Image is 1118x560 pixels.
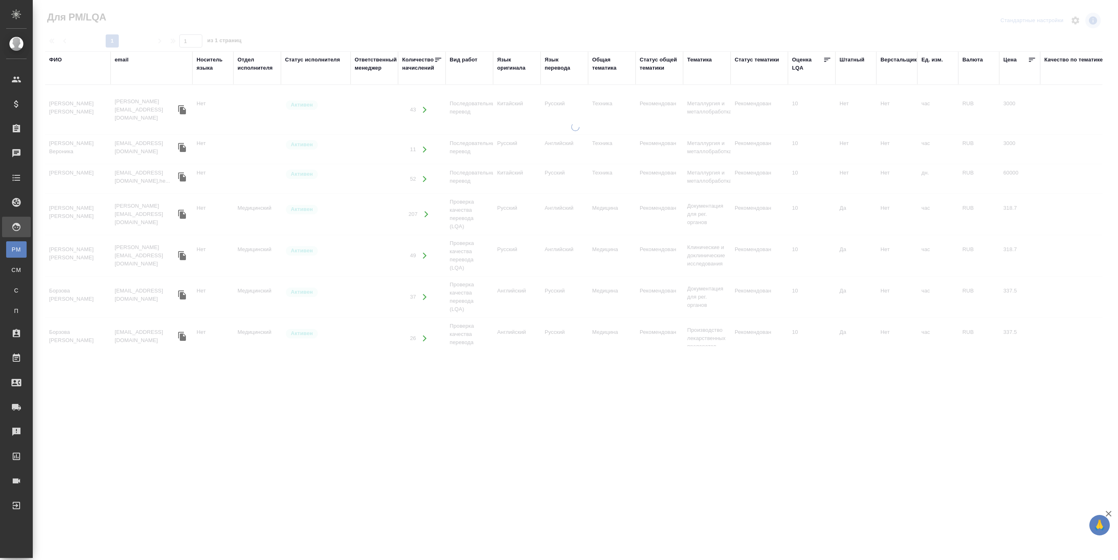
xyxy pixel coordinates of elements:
div: Вид работ [450,56,478,64]
div: Количество начислений [402,56,434,72]
button: Скопировать [176,104,188,116]
div: Штатный [840,56,865,64]
div: Статус тематики [735,56,779,64]
div: Общая тематика [592,56,631,72]
span: П [10,307,23,315]
button: Скопировать [176,208,188,220]
button: Скопировать [176,330,188,342]
div: Верстальщик [880,56,917,64]
div: Валюта [962,56,983,64]
div: ФИО [49,56,62,64]
a: П [6,303,27,319]
div: Язык оригинала [497,56,536,72]
button: Открыть работы [416,289,433,306]
span: PM [10,245,23,254]
button: Открыть работы [416,170,433,187]
button: Скопировать [176,249,188,262]
div: Ед. изм. [921,56,943,64]
div: Язык перевода [545,56,584,72]
button: Открыть работы [416,141,433,158]
div: Статус исполнителя [285,56,340,64]
a: CM [6,262,27,278]
button: Скопировать [176,289,188,301]
a: С [6,282,27,299]
a: PM [6,241,27,258]
div: Тематика [687,56,712,64]
button: Открыть работы [416,330,433,347]
button: Открыть работы [418,206,435,223]
span: С [10,286,23,295]
div: Цена [1003,56,1017,64]
div: Ответственный менеджер [355,56,397,72]
button: 🙏 [1089,515,1110,535]
button: Открыть работы [416,247,433,264]
button: Скопировать [176,171,188,183]
div: Статус общей тематики [640,56,679,72]
button: Скопировать [176,141,188,154]
button: Открыть работы [416,102,433,118]
div: email [115,56,129,64]
div: Отдел исполнителя [238,56,277,72]
div: Носитель языка [197,56,229,72]
span: 🙏 [1093,517,1107,534]
div: Оценка LQA [792,56,823,72]
span: CM [10,266,23,274]
div: Качество по тематике [1044,56,1103,64]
